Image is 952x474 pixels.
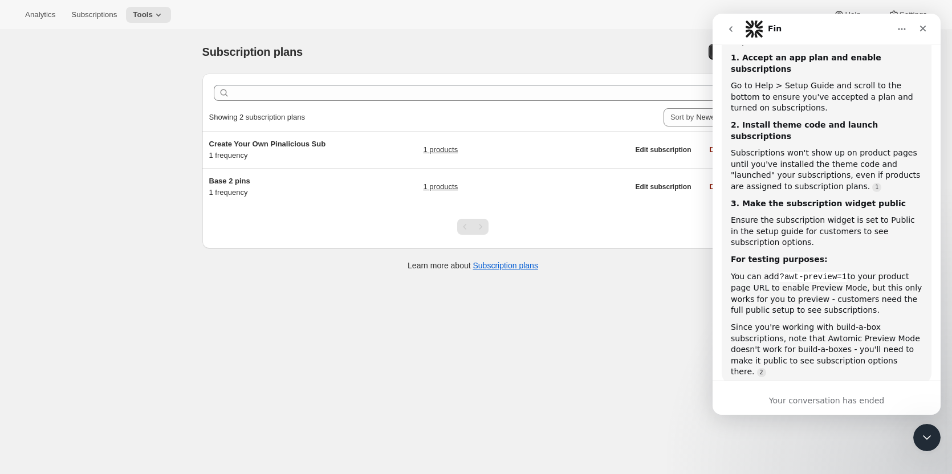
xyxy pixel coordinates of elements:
[845,10,860,19] span: Help
[25,10,55,19] span: Analytics
[133,10,153,19] span: Tools
[18,185,193,194] b: 3. Make the subscription widget public
[202,46,303,58] span: Subscription plans
[881,7,934,23] button: Settings
[709,44,743,60] button: Create
[457,219,489,235] nav: Pagination
[635,182,691,191] span: Edit subscription
[209,175,352,198] div: 1 frequency
[713,14,941,415] iframe: Intercom live chat
[709,145,730,154] span: Delete
[473,261,538,270] a: Subscription plans
[18,7,62,23] button: Analytics
[913,424,941,451] iframe: Intercom live chat
[64,7,124,23] button: Subscriptions
[44,354,54,363] a: Source reference 11063754:
[18,107,165,127] b: 2. Install theme code and launch subscriptions
[628,142,698,158] button: Edit subscription
[702,179,737,195] button: Delete
[71,10,117,19] span: Subscriptions
[209,113,305,121] span: Showing 2 subscription plans
[209,138,352,161] div: 1 frequency
[67,258,135,268] code: ?awt-preview=1
[18,134,210,178] div: Subscriptions won't show up on product pages until you've installed the theme code and "launched"...
[209,177,250,185] span: Base 2 pins
[18,241,115,250] b: For testing purposes:
[423,144,458,156] a: 1 products
[18,308,210,364] div: Since you're working with build-a-box subscriptions, note that Awtomic Preview Mode doesn't work ...
[18,258,210,303] div: You can add to your product page URL to enable Preview Mode, but this only works for you to previ...
[209,140,326,148] span: Create Your Own Pinalicious Sub
[635,145,691,154] span: Edit subscription
[160,169,169,178] a: Source reference 4428354:
[18,67,210,100] div: Go to Help > Setup Guide and scroll to the bottom to ensure you've accepted a plan and turned on ...
[18,39,169,60] b: 1. Accept an app plan and enable subscriptions
[702,142,737,158] button: Delete
[628,179,698,195] button: Edit subscription
[709,182,730,191] span: Delete
[900,10,927,19] span: Settings
[408,260,538,271] p: Learn more about
[423,181,458,193] a: 1 products
[827,7,878,23] button: Help
[18,201,210,235] div: Ensure the subscription widget is set to Public in the setup guide for customers to see subscript...
[126,7,171,23] button: Tools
